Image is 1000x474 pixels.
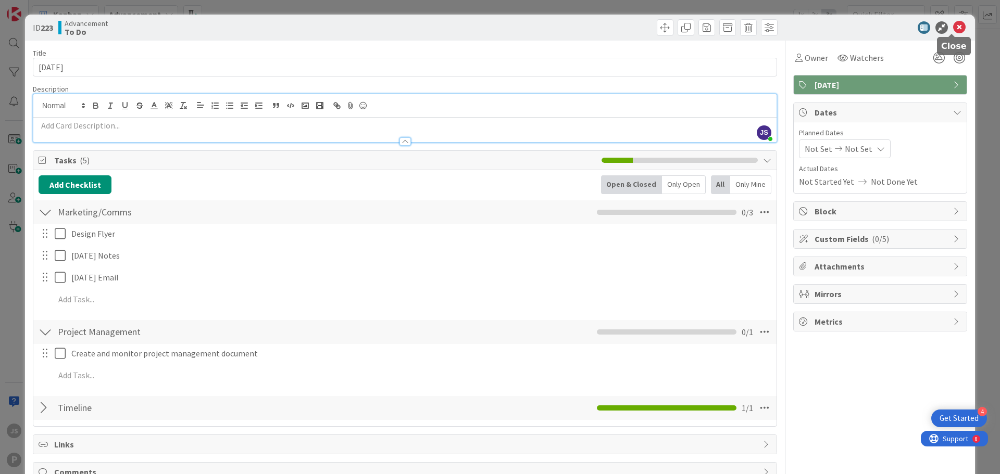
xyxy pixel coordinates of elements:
span: Not Set [805,143,832,155]
input: Add Checklist... [54,203,289,222]
span: JS [757,125,771,140]
span: Attachments [815,260,948,273]
span: ( 5 ) [80,155,90,165]
label: Title [33,48,46,58]
span: [DATE] [815,79,948,91]
span: Metrics [815,315,948,328]
span: Owner [805,52,828,64]
p: Design Flyer [71,228,769,240]
b: 223 [41,22,53,33]
span: Actual Dates [799,163,961,174]
span: 0 / 1 [742,326,753,338]
span: Mirrors [815,288,948,300]
span: Advancement [65,19,108,28]
span: Custom Fields [815,233,948,245]
div: Open & Closed [601,175,662,194]
p: [DATE] Notes [71,250,769,262]
div: Get Started [940,413,979,424]
input: type card name here... [33,58,777,76]
span: ID [33,21,53,34]
input: Add Checklist... [54,323,289,341]
span: Description [33,84,69,94]
h5: Close [941,41,967,51]
b: To Do [65,28,108,36]
div: 8 [54,4,57,12]
p: Create and monitor project management document [71,348,769,360]
div: 4 [978,407,987,416]
span: ( 0/5 ) [872,234,889,244]
span: Links [54,438,758,451]
p: [DATE] Email [71,272,769,284]
span: 0 / 3 [742,206,753,219]
div: Only Mine [730,175,771,194]
span: Planned Dates [799,127,961,138]
div: Only Open [662,175,706,194]
span: Watchers [850,52,884,64]
span: 1 / 1 [742,402,753,414]
div: All [711,175,730,194]
input: Add Checklist... [54,399,289,417]
span: Not Set [845,143,872,155]
span: Dates [815,106,948,119]
div: Open Get Started checklist, remaining modules: 4 [931,409,987,427]
span: Not Done Yet [871,175,918,188]
span: Block [815,205,948,217]
button: Add Checklist [39,175,111,194]
span: Not Started Yet [799,175,854,188]
span: Support [22,2,47,14]
span: Tasks [54,154,596,166]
